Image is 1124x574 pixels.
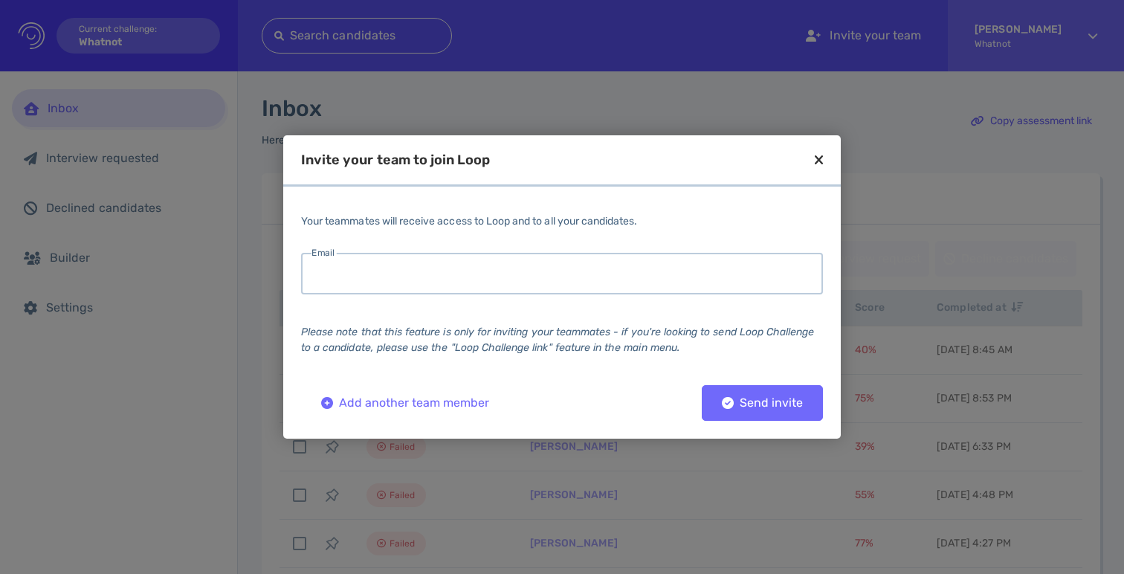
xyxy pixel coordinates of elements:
div: Add another team member [314,398,497,408]
div: Invite your team to join Loop [301,153,490,167]
button: Add another team member [301,385,509,421]
div: Send invite [714,398,810,408]
button: Send invite [702,385,823,421]
div: Please note that this feature is only for inviting your teammates - if you're looking to send Loo... [301,324,823,355]
div: Your teammates will receive access to Loop and to all your candidates. [301,213,823,229]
